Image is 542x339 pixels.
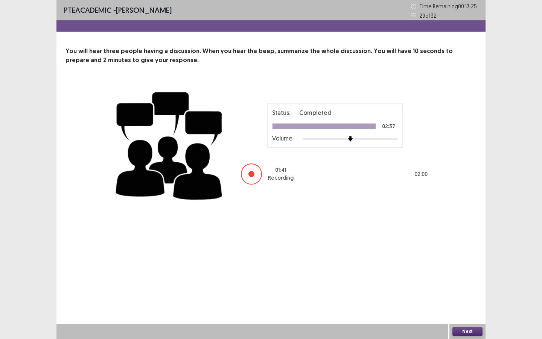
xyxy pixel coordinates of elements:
p: Volume: [272,134,294,143]
p: Status: [272,108,290,117]
p: Time Remaining 00 : 13 : 25 [419,2,478,10]
img: arrow-thumb [348,136,353,142]
img: group-discussion [113,83,226,206]
p: You will hear three people having a discussion. When you hear the beep, summarize the whole discu... [65,47,477,65]
p: 02 : 00 [414,170,428,178]
p: 29 of 32 [419,12,437,20]
p: Completed [299,108,332,117]
span: PTE academic [64,5,111,15]
p: 02:37 [382,124,395,129]
button: Next [452,327,483,336]
p: Recording [268,174,294,182]
p: 01 : 41 [275,166,286,174]
p: - [PERSON_NAME] [64,5,172,16]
